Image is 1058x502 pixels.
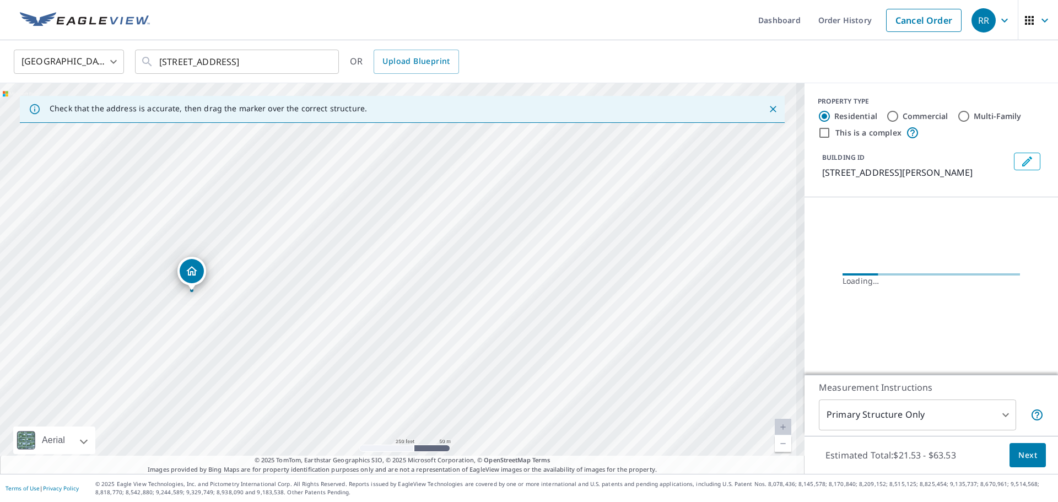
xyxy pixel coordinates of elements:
[43,484,79,492] a: Privacy Policy
[6,485,79,492] p: |
[822,166,1010,179] p: [STREET_ADDRESS][PERSON_NAME]
[13,427,95,454] div: Aerial
[974,111,1022,122] label: Multi-Family
[775,419,791,435] a: Current Level 18.738090941369045, Zoom In Disabled
[20,12,150,29] img: EV Logo
[14,46,124,77] div: [GEOGRAPHIC_DATA]
[255,456,550,465] span: © 2025 TomTom, Earthstar Geographics SIO, © 2025 Microsoft Corporation, ©
[886,9,962,32] a: Cancel Order
[532,456,550,464] a: Terms
[843,276,1020,287] div: Loading…
[1030,408,1044,422] span: Your report will include only the primary structure on the property. For example, a detached gara...
[177,257,206,291] div: Dropped pin, building 1, Residential property, 2132 WOODTHRUSH PL NANAIMO BC V9R6V3
[6,484,40,492] a: Terms of Use
[775,435,791,452] a: Current Level 18.738090941369045, Zoom Out
[766,102,780,116] button: Close
[95,480,1052,496] p: © 2025 Eagle View Technologies, Inc. and Pictometry International Corp. All Rights Reserved. Repo...
[1010,443,1046,468] button: Next
[903,111,948,122] label: Commercial
[50,104,367,114] p: Check that the address is accurate, then drag the marker over the correct structure.
[382,55,450,68] span: Upload Blueprint
[818,96,1045,106] div: PROPERTY TYPE
[1014,153,1040,170] button: Edit building 1
[819,381,1044,394] p: Measurement Instructions
[835,127,902,138] label: This is a complex
[350,50,459,74] div: OR
[159,46,316,77] input: Search by address or latitude-longitude
[817,443,965,467] p: Estimated Total: $21.53 - $63.53
[819,400,1016,430] div: Primary Structure Only
[374,50,458,74] a: Upload Blueprint
[971,8,996,33] div: RR
[1018,449,1037,462] span: Next
[39,427,68,454] div: Aerial
[822,153,865,162] p: BUILDING ID
[834,111,877,122] label: Residential
[484,456,530,464] a: OpenStreetMap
